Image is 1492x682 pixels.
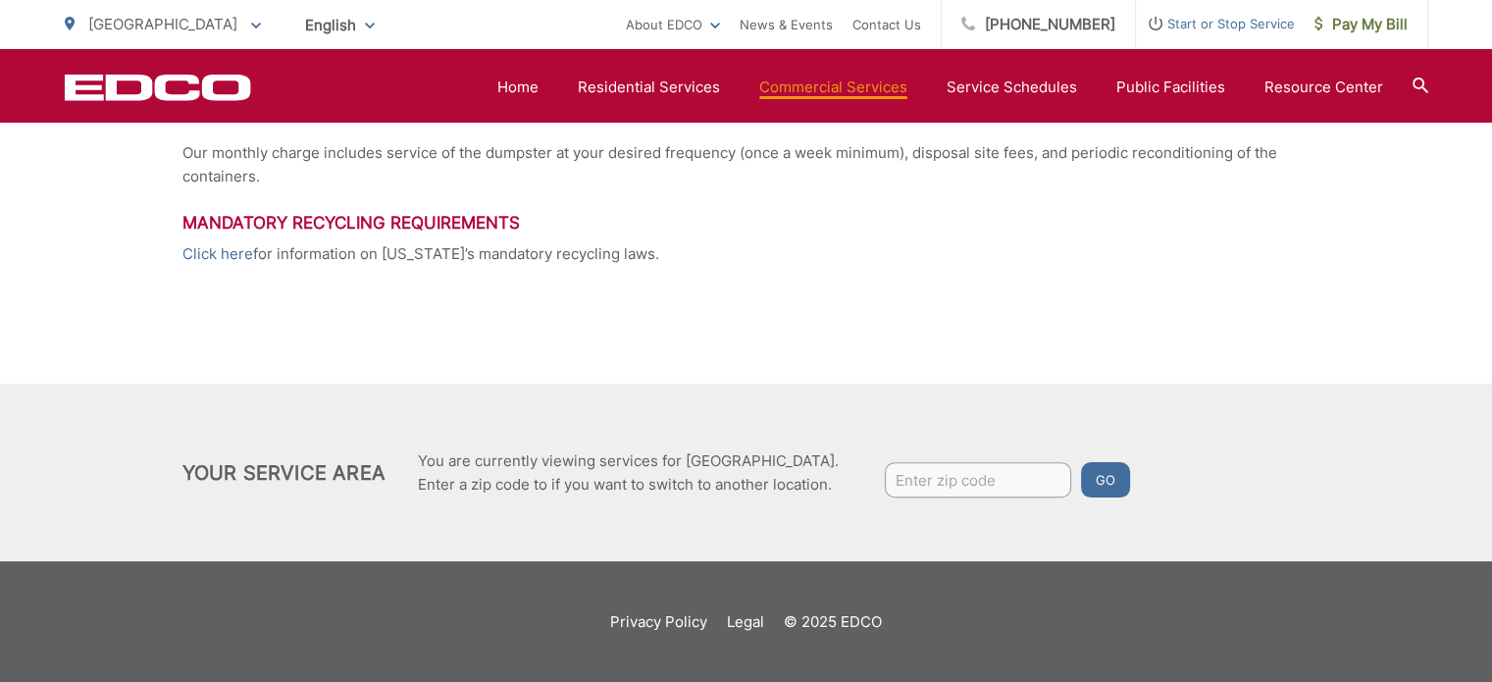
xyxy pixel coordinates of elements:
button: Go [1081,462,1130,498]
span: [GEOGRAPHIC_DATA] [88,15,237,33]
h2: Your Service Area [182,461,386,485]
a: Legal [727,610,764,634]
a: Residential Services [578,76,720,99]
a: Home [497,76,539,99]
input: Enter zip code [885,462,1071,498]
span: Pay My Bill [1314,13,1408,36]
a: Public Facilities [1116,76,1225,99]
a: EDCD logo. Return to the homepage. [65,74,251,101]
p: Our monthly charge includes service of the dumpster at your desired frequency (once a week minimu... [182,141,1311,188]
p: © 2025 EDCO [784,610,882,634]
a: Contact Us [852,13,921,36]
a: Click here [182,242,253,266]
p: for information on [US_STATE]’s mandatory recycling laws. [182,242,1311,266]
a: News & Events [740,13,833,36]
a: Service Schedules [947,76,1077,99]
a: Privacy Policy [610,610,707,634]
h3: Mandatory Recycling Requirements [182,213,1311,233]
p: You are currently viewing services for [GEOGRAPHIC_DATA]. Enter a zip code to if you want to swit... [418,449,839,497]
a: Commercial Services [759,76,907,99]
span: English [290,8,389,42]
a: Resource Center [1264,76,1383,99]
a: About EDCO [626,13,720,36]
